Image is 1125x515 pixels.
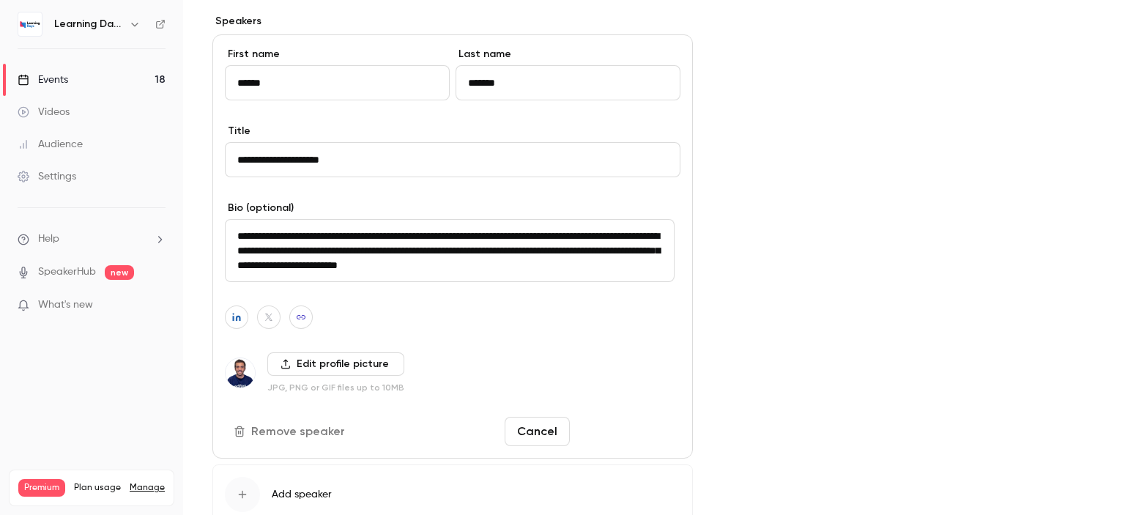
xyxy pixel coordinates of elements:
img: logo_orange.svg [23,23,35,35]
iframe: Noticeable Trigger [148,299,166,312]
span: Plan usage [74,482,121,494]
img: tab_keywords_by_traffic_grey.svg [166,85,178,97]
label: Bio (optional) [225,201,680,215]
span: Help [38,231,59,247]
img: Learning Days [18,12,42,36]
button: Remove speaker [225,417,357,446]
div: v 4.0.25 [41,23,72,35]
div: Videos [18,105,70,119]
h6: Learning Days [54,17,123,32]
p: JPG, PNG or GIF files up to 10MB [267,382,404,393]
span: What's new [38,297,93,313]
div: Mots-clés [182,86,224,96]
div: Domaine: [DOMAIN_NAME] [38,38,166,50]
span: Premium [18,479,65,497]
span: new [105,265,134,280]
div: Events [18,73,68,87]
div: Settings [18,169,76,184]
div: Domaine [75,86,113,96]
label: Last name [456,47,680,62]
label: First name [225,47,450,62]
button: Save changes [576,417,680,446]
a: SpeakerHub [38,264,96,280]
img: Victor LUTREAU [226,358,255,388]
label: Title [225,124,680,138]
img: website_grey.svg [23,38,35,50]
label: Speakers [212,14,693,29]
label: Edit profile picture [267,352,404,376]
div: Audience [18,137,83,152]
span: Add speaker [272,487,332,502]
a: Manage [130,482,165,494]
li: help-dropdown-opener [18,231,166,247]
button: Cancel [505,417,570,446]
img: tab_domain_overview_orange.svg [59,85,71,97]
